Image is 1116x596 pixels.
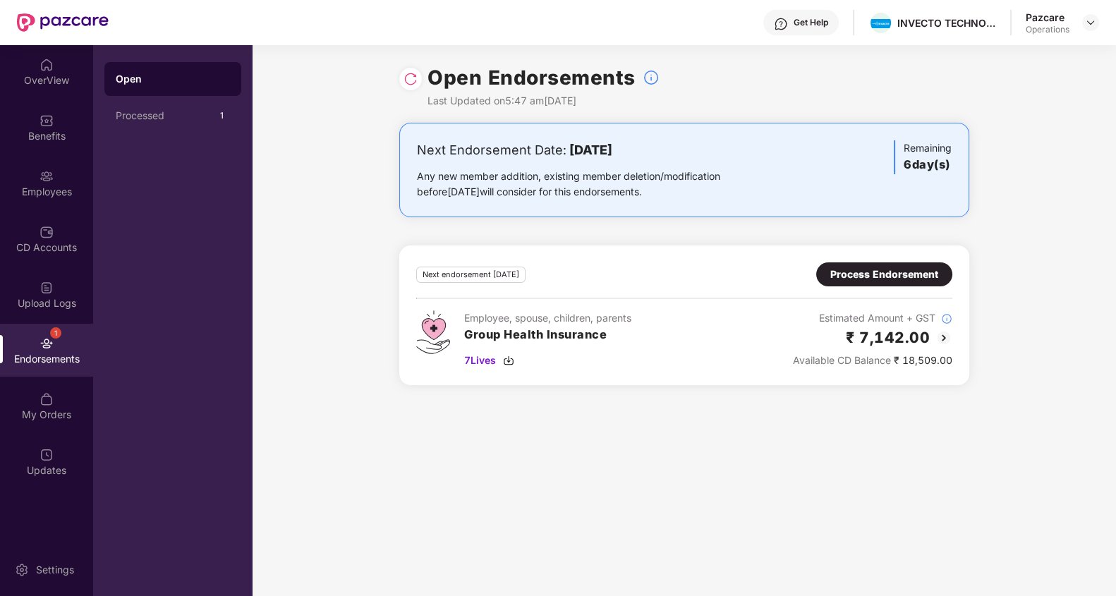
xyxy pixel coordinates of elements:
[897,16,996,30] div: INVECTO TECHNOLOGIES PRIVATE LIMITED
[569,142,612,157] b: [DATE]
[404,72,418,86] img: svg+xml;base64,PHN2ZyBpZD0iUmVsb2FkLTMyeDMyIiB4bWxucz0iaHR0cDovL3d3dy53My5vcmcvMjAwMC9zdmciIHdpZH...
[40,281,54,295] img: svg+xml;base64,PHN2ZyBpZD0iVXBsb2FkX0xvZ3MiIGRhdGEtbmFtZT0iVXBsb2FkIExvZ3MiIHhtbG5zPSJodHRwOi8vd3...
[40,448,54,462] img: svg+xml;base64,PHN2ZyBpZD0iVXBkYXRlZCIgeG1sbnM9Imh0dHA6Ly93d3cudzMub3JnLzIwMDAvc3ZnIiB3aWR0aD0iMj...
[846,326,930,349] h2: ₹ 7,142.00
[417,169,765,200] div: Any new member addition, existing member deletion/modification before [DATE] will consider for th...
[774,17,788,31] img: svg+xml;base64,PHN2ZyBpZD0iSGVscC0zMngzMiIgeG1sbnM9Imh0dHA6Ly93d3cudzMub3JnLzIwMDAvc3ZnIiB3aWR0aD...
[1085,17,1096,28] img: svg+xml;base64,PHN2ZyBpZD0iRHJvcGRvd24tMzJ4MzIiIHhtbG5zPSJodHRwOi8vd3d3LnczLm9yZy8yMDAwL3N2ZyIgd2...
[40,114,54,128] img: svg+xml;base64,PHN2ZyBpZD0iQmVuZWZpdHMiIHhtbG5zPSJodHRwOi8vd3d3LnczLm9yZy8yMDAwL3N2ZyIgd2lkdGg9Ij...
[794,17,828,28] div: Get Help
[464,310,631,326] div: Employee, spouse, children, parents
[941,313,952,324] img: svg+xml;base64,PHN2ZyBpZD0iSW5mb18tXzMyeDMyIiBkYXRhLW5hbWU9IkluZm8gLSAzMngzMiIgeG1sbnM9Imh0dHA6Ly...
[793,354,891,366] span: Available CD Balance
[894,140,952,174] div: Remaining
[40,336,54,351] img: svg+xml;base64,PHN2ZyBpZD0iRW5kb3JzZW1lbnRzIiB4bWxucz0iaHR0cDovL3d3dy53My5vcmcvMjAwMC9zdmciIHdpZH...
[904,156,952,174] h3: 6 day(s)
[643,69,660,86] img: svg+xml;base64,PHN2ZyBpZD0iSW5mb18tXzMyeDMyIiBkYXRhLW5hbWU9IkluZm8gLSAzMngzMiIgeG1sbnM9Imh0dHA6Ly...
[503,355,514,366] img: svg+xml;base64,PHN2ZyBpZD0iRG93bmxvYWQtMzJ4MzIiIHhtbG5zPSJodHRwOi8vd3d3LnczLm9yZy8yMDAwL3N2ZyIgd2...
[416,310,450,354] img: svg+xml;base64,PHN2ZyB4bWxucz0iaHR0cDovL3d3dy53My5vcmcvMjAwMC9zdmciIHdpZHRoPSI0Ny43MTQiIGhlaWdodD...
[793,353,952,368] div: ₹ 18,509.00
[464,353,496,368] span: 7 Lives
[40,225,54,239] img: svg+xml;base64,PHN2ZyBpZD0iQ0RfQWNjb3VudHMiIGRhdGEtbmFtZT0iQ0QgQWNjb3VudHMiIHhtbG5zPSJodHRwOi8vd3...
[427,93,660,109] div: Last Updated on 5:47 am[DATE]
[871,19,891,29] img: invecto.png
[213,107,230,124] div: 1
[416,267,526,283] div: Next endorsement [DATE]
[32,563,78,577] div: Settings
[417,140,765,160] div: Next Endorsement Date:
[40,169,54,183] img: svg+xml;base64,PHN2ZyBpZD0iRW1wbG95ZWVzIiB4bWxucz0iaHR0cDovL3d3dy53My5vcmcvMjAwMC9zdmciIHdpZHRoPS...
[40,58,54,72] img: svg+xml;base64,PHN2ZyBpZD0iSG9tZSIgeG1sbnM9Imh0dHA6Ly93d3cudzMub3JnLzIwMDAvc3ZnIiB3aWR0aD0iMjAiIG...
[427,62,636,93] h1: Open Endorsements
[15,563,29,577] img: svg+xml;base64,PHN2ZyBpZD0iU2V0dGluZy0yMHgyMCIgeG1sbnM9Imh0dHA6Ly93d3cudzMub3JnLzIwMDAvc3ZnIiB3aW...
[116,110,213,121] div: Processed
[935,329,952,346] img: svg+xml;base64,PHN2ZyBpZD0iQmFjay0yMHgyMCIgeG1sbnM9Imh0dHA6Ly93d3cudzMub3JnLzIwMDAvc3ZnIiB3aWR0aD...
[1026,11,1069,24] div: Pazcare
[50,327,61,339] div: 1
[830,267,938,282] div: Process Endorsement
[464,326,631,344] h3: Group Health Insurance
[1026,24,1069,35] div: Operations
[17,13,109,32] img: New Pazcare Logo
[793,310,952,326] div: Estimated Amount + GST
[116,72,230,86] div: Open
[40,392,54,406] img: svg+xml;base64,PHN2ZyBpZD0iTXlfT3JkZXJzIiBkYXRhLW5hbWU9Ik15IE9yZGVycyIgeG1sbnM9Imh0dHA6Ly93d3cudz...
